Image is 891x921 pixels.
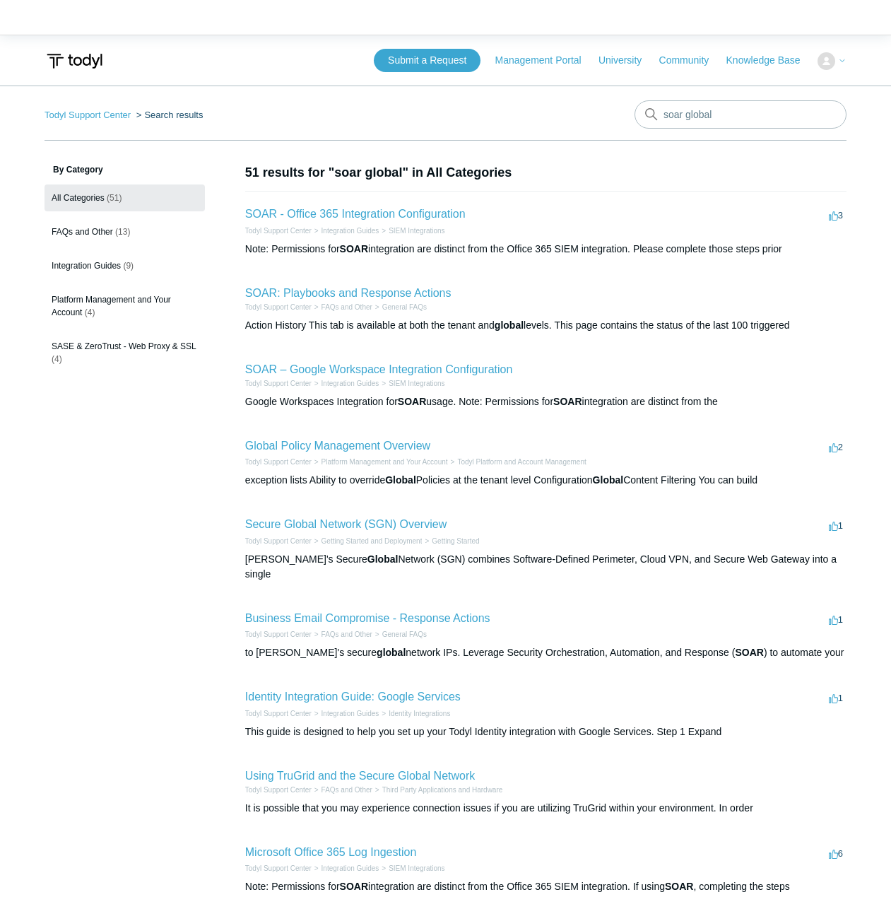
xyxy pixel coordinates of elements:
span: 2 [829,442,843,452]
span: All Categories [52,193,105,203]
a: Todyl Support Center [245,864,312,872]
span: (9) [123,261,134,271]
a: Getting Started [432,537,479,545]
span: 3 [829,210,843,221]
li: Todyl Platform and Account Management [448,457,586,467]
li: Integration Guides [312,225,379,236]
em: Global [385,474,416,486]
a: FAQs and Other [321,786,372,794]
em: SOAR [735,647,763,658]
a: Secure Global Network (SGN) Overview [245,518,447,530]
li: Todyl Support Center [245,863,312,874]
a: University [598,53,656,68]
a: Global Policy Management Overview [245,440,430,452]
li: Todyl Support Center [245,629,312,640]
a: SIEM Integrations [389,380,444,387]
a: Todyl Support Center [245,458,312,466]
a: Todyl Platform and Account Management [457,458,586,466]
li: Todyl Support Center [45,110,134,120]
h1: 51 results for "soar global" in All Categories [245,163,846,182]
em: Global [367,553,399,565]
a: FAQs and Other (13) [45,218,205,245]
span: Integration Guides [52,261,121,271]
li: Identity Integrations [379,708,450,719]
a: Integration Guides [321,864,379,872]
a: Integration Guides (9) [45,252,205,279]
a: Integration Guides [321,227,379,235]
a: Identity Integration Guide: Google Services [245,691,461,703]
em: SOAR [553,396,582,407]
span: (4) [85,307,95,317]
a: Using TruGrid and the Secure Global Network [245,770,475,782]
em: global [495,319,524,331]
a: Knowledge Base [726,53,815,68]
a: Getting Started and Deployment [321,537,423,545]
a: Third Party Applications and Hardware [382,786,503,794]
li: SIEM Integrations [379,378,444,389]
em: SOAR [340,243,368,254]
span: Platform Management and Your Account [52,295,171,317]
span: FAQs and Other [52,227,113,237]
img: Todyl Support Center Help Center home page [45,48,105,74]
a: SOAR - Office 365 Integration Configuration [245,208,466,220]
li: Todyl Support Center [245,708,312,719]
li: Platform Management and Your Account [312,457,448,467]
div: to [PERSON_NAME]'s secure network IPs. Leverage Security Orchestration, Automation, and Response ... [245,645,846,660]
a: Todyl Support Center [245,380,312,387]
a: FAQs and Other [321,303,372,311]
li: Integration Guides [312,378,379,389]
a: Business Email Compromise - Response Actions [245,612,490,624]
a: SIEM Integrations [389,227,444,235]
em: SOAR [665,881,693,892]
li: FAQs and Other [312,785,372,795]
a: SIEM Integrations [389,864,444,872]
li: Integration Guides [312,863,379,874]
a: Todyl Support Center [245,227,312,235]
em: SOAR [340,881,368,892]
a: Community [659,53,724,68]
li: Todyl Support Center [245,457,312,467]
li: Todyl Support Center [245,225,312,236]
li: Search results [134,110,203,120]
input: Search [635,100,846,129]
div: Google Workspaces Integration for usage. Note: Permissions for integration are distinct from the [245,394,846,409]
span: 1 [829,614,843,625]
li: Todyl Support Center [245,785,312,795]
a: Platform Management and Your Account [321,458,448,466]
span: (13) [115,227,130,237]
div: It is possible that you may experience connection issues if you are utilizing TruGrid within your... [245,801,846,816]
a: Todyl Support Center [45,110,131,120]
li: Getting Started [422,536,479,546]
em: global [377,647,406,658]
li: Todyl Support Center [245,378,312,389]
em: Global [593,474,624,486]
a: Identity Integrations [389,710,450,717]
li: Todyl Support Center [245,302,312,312]
a: General FAQs [382,303,427,311]
a: Integration Guides [321,710,379,717]
a: SOAR: Playbooks and Response Actions [245,287,452,299]
h3: By Category [45,163,205,176]
li: Getting Started and Deployment [312,536,423,546]
a: Management Portal [495,53,596,68]
div: Note: Permissions for integration are distinct from the Office 365 SIEM integration. Please compl... [245,242,846,257]
span: SASE & ZeroTrust - Web Proxy & SSL [52,341,196,351]
span: (4) [52,354,62,364]
a: Todyl Support Center [245,537,312,545]
a: Todyl Support Center [245,303,312,311]
a: Todyl Support Center [245,786,312,794]
li: Integration Guides [312,708,379,719]
span: 6 [829,848,843,859]
a: Microsoft Office 365 Log Ingestion [245,846,417,858]
div: Note: Permissions for integration are distinct from the Office 365 SIEM integration. If using , c... [245,879,846,894]
a: Submit a Request [374,49,480,72]
li: SIEM Integrations [379,863,444,874]
li: Third Party Applications and Hardware [372,785,502,795]
div: This guide is designed to help you set up your Todyl Identity integration with Google Services. S... [245,725,846,739]
em: SOAR [398,396,426,407]
a: Todyl Support Center [245,710,312,717]
a: General FAQs [382,630,427,638]
span: 1 [829,693,843,703]
a: Platform Management and Your Account (4) [45,286,205,326]
a: All Categories (51) [45,184,205,211]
